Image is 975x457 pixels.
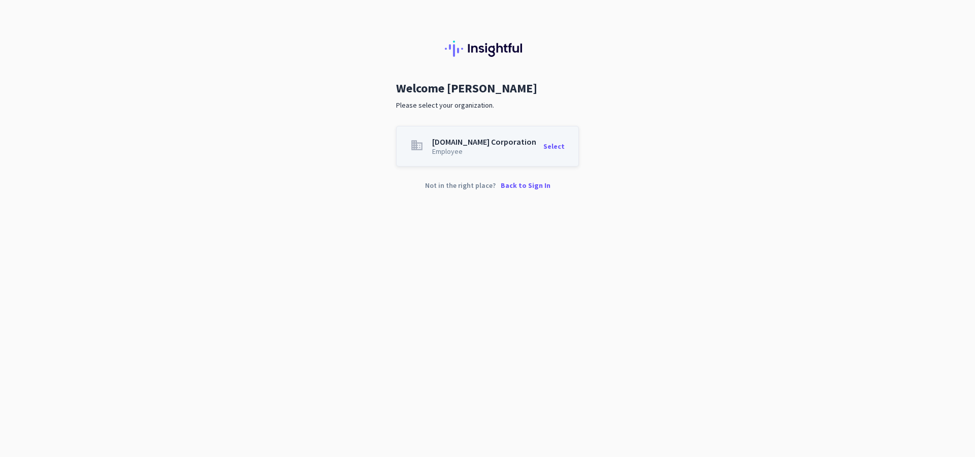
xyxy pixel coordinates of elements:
p: Please select your organization. [396,101,579,110]
img: Insightful [445,41,530,57]
p: Back to Sign In [501,182,550,189]
h2: Welcome [PERSON_NAME] [396,82,579,94]
div: Employee [432,148,536,155]
div: [DOMAIN_NAME] Corporation [432,138,536,146]
div: Select [543,138,565,155]
span: business [410,139,424,152]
